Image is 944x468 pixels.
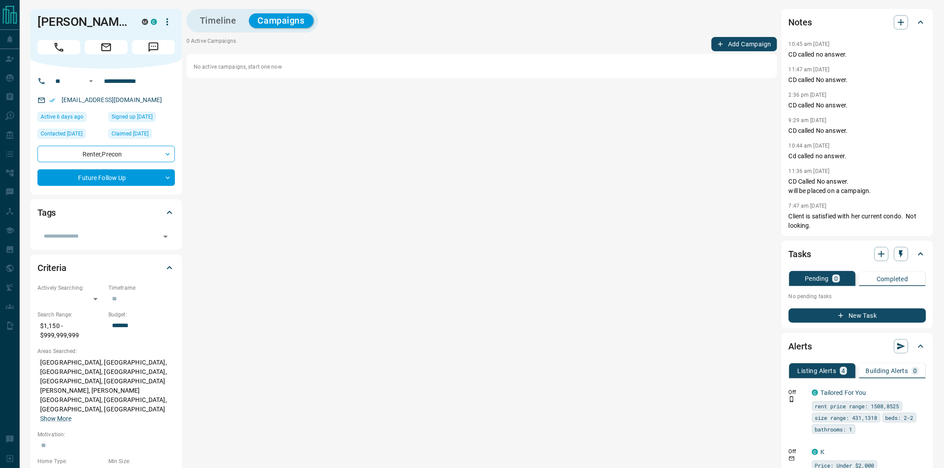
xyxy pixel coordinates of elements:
[249,13,314,28] button: Campaigns
[49,97,55,103] svg: Email Verified
[37,431,175,439] p: Motivation:
[41,129,83,138] span: Contacted [DATE]
[191,13,245,28] button: Timeline
[186,37,236,51] p: 0 Active Campaigns
[37,257,175,279] div: Criteria
[62,96,162,103] a: [EMAIL_ADDRESS][DOMAIN_NAME]
[821,448,825,456] a: K
[789,290,926,303] p: No pending tasks
[815,425,853,434] span: bathrooms: 1
[37,355,175,426] p: [GEOGRAPHIC_DATA], [GEOGRAPHIC_DATA], [GEOGRAPHIC_DATA], [GEOGRAPHIC_DATA], [GEOGRAPHIC_DATA], [G...
[789,126,926,135] p: CD called No answer.
[108,284,175,292] p: Timeframe:
[85,40,128,54] span: Email
[789,212,926,230] p: Client is satisfied with her current condo. Not looking.
[821,389,866,396] a: Tailored For You
[789,41,830,47] p: 10:45 am [DATE]
[108,311,175,319] p: Budget:
[41,112,83,121] span: Active 6 days ago
[789,177,926,196] p: CD Called No answer. will be placed on a campaign.
[112,129,149,138] span: Claimed [DATE]
[37,284,104,292] p: Actively Searching:
[789,456,795,462] svg: Email
[877,276,908,282] p: Completed
[789,336,926,357] div: Alerts
[815,402,899,411] span: rent price range: 1508,8525
[37,319,104,343] p: $1,150 - $999,999,999
[798,368,836,374] p: Listing Alerts
[789,143,830,149] p: 10:44 am [DATE]
[789,396,795,402] svg: Push Notification Only
[194,63,770,71] p: No active campaigns, start one now
[815,413,878,422] span: size range: 431,1318
[789,92,827,98] p: 2:36 pm [DATE]
[789,308,926,323] button: New Task
[40,414,71,423] button: Show More
[789,15,812,29] h2: Notes
[37,146,175,162] div: Renter , Precon
[37,169,175,186] div: Future Follow Up
[914,368,917,374] p: 0
[789,203,827,209] p: 7:47 am [DATE]
[37,15,128,29] h1: [PERSON_NAME]
[789,388,807,396] p: Off
[37,112,104,124] div: Tue Aug 05 2025
[789,50,926,59] p: CD called no answer.
[112,112,153,121] span: Signed up [DATE]
[789,66,830,73] p: 11:47 am [DATE]
[108,129,175,141] div: Thu Sep 16 2021
[86,76,96,86] button: Open
[805,275,829,282] p: Pending
[789,12,926,33] div: Notes
[789,247,811,261] h2: Tasks
[812,390,818,396] div: condos.ca
[789,243,926,265] div: Tasks
[37,347,175,355] p: Areas Searched:
[789,117,827,123] p: 9:29 am [DATE]
[789,168,830,174] p: 11:36 am [DATE]
[712,37,777,51] button: Add Campaign
[37,311,104,319] p: Search Range:
[37,261,66,275] h2: Criteria
[866,368,908,374] p: Building Alerts
[789,152,926,161] p: Cd called no answer.
[789,75,926,85] p: CD called No answer.
[108,112,175,124] div: Tue Apr 04 2017
[789,447,807,456] p: Off
[789,101,926,110] p: CD called No answer.
[37,40,80,54] span: Call
[37,457,104,465] p: Home Type:
[108,457,175,465] p: Min Size:
[842,368,845,374] p: 4
[834,275,838,282] p: 0
[159,230,172,243] button: Open
[132,40,175,54] span: Message
[142,19,148,25] div: mrloft.ca
[37,202,175,223] div: Tags
[886,413,914,422] span: beds: 2-2
[37,205,56,220] h2: Tags
[151,19,157,25] div: condos.ca
[37,129,104,141] div: Wed Feb 05 2025
[812,449,818,455] div: condos.ca
[789,339,812,353] h2: Alerts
